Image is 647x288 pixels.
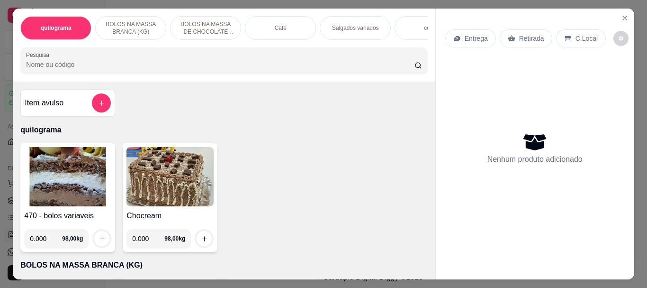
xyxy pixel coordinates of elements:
[132,229,164,248] input: 0.00
[126,210,214,222] h4: Chocream
[487,154,583,165] p: Nenhum produto adicionado
[197,231,212,246] button: increase-product-quantity
[178,20,233,36] p: BOLOS NA MASSA DE CHOCOLATE preço por (KG)
[41,24,72,32] p: quilograma
[25,97,63,109] h4: Item avulso
[575,34,598,43] p: C.Local
[26,51,53,59] label: Pesquisa
[20,260,427,271] p: BOLOS NA MASSA BRANCA (KG)
[94,231,109,246] button: increase-product-quantity
[613,31,629,46] button: decrease-product-quantity
[103,20,158,36] p: BOLOS NA MASSA BRANCA (KG)
[30,229,62,248] input: 0.00
[92,93,111,112] button: add-separate-item
[275,24,287,32] p: Café
[126,147,214,206] img: product-image
[617,10,632,26] button: Close
[26,60,414,69] input: Pesquisa
[20,124,427,136] p: quilograma
[424,24,436,32] p: copo
[24,210,111,222] h4: 470 - bolos variaveis
[465,34,488,43] p: Entrega
[519,34,544,43] p: Retirada
[24,147,111,206] img: product-image
[332,24,379,32] p: Salgados variados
